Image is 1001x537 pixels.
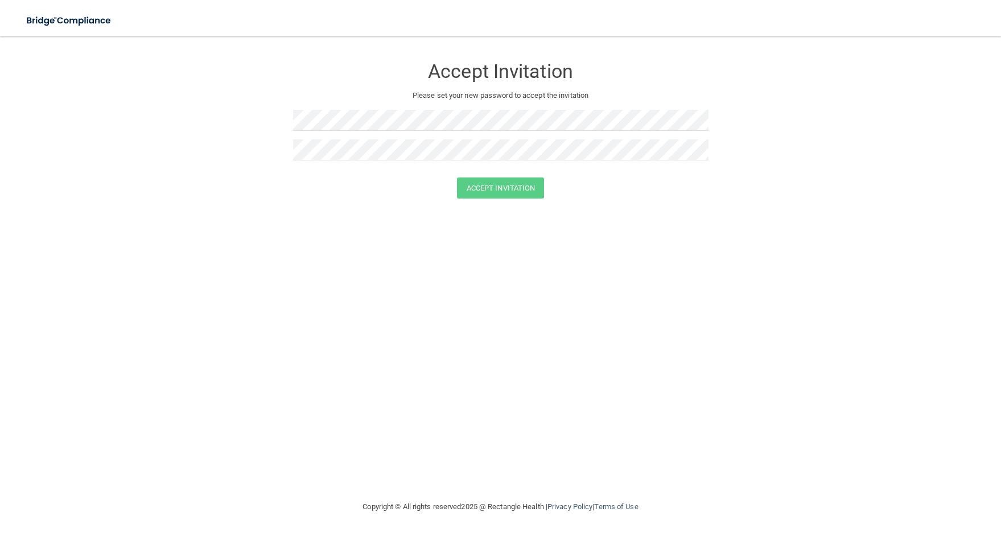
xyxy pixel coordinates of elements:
a: Terms of Use [594,502,638,511]
h3: Accept Invitation [293,61,708,82]
button: Accept Invitation [457,177,545,199]
a: Privacy Policy [547,502,592,511]
div: Copyright © All rights reserved 2025 @ Rectangle Health | | [293,489,708,525]
p: Please set your new password to accept the invitation [302,89,700,102]
img: bridge_compliance_login_screen.278c3ca4.svg [17,9,122,32]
